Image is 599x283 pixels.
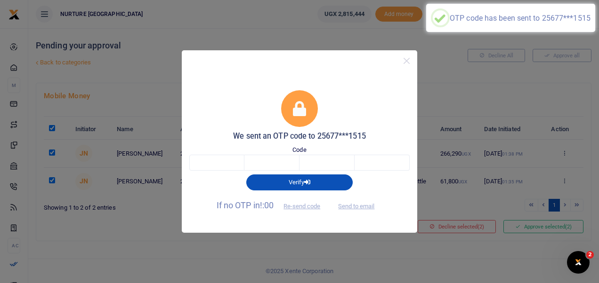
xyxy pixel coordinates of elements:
label: Code [292,145,306,155]
button: Close [400,54,413,68]
span: 2 [586,251,594,259]
h5: We sent an OTP code to 25677***1515 [189,132,410,141]
div: OTP code has been sent to 25677***1515 [450,14,591,23]
span: !:00 [260,200,274,210]
span: If no OTP in [217,200,329,210]
button: Verify [246,174,353,190]
iframe: Intercom live chat [567,251,590,274]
